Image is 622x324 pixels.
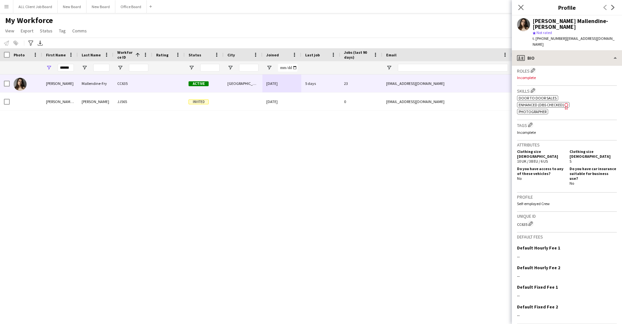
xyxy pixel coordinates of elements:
[519,96,557,100] span: Door to door sales
[27,39,35,47] app-action-btn: Advanced filters
[13,0,58,13] button: ALL Client Job Board
[301,75,340,92] div: 5 days
[517,312,617,318] div: --
[382,93,512,110] div: [EMAIL_ADDRESS][DOMAIN_NAME]
[14,78,27,91] img: Sophia Mallendine-Fry
[340,93,382,110] div: 0
[227,65,233,71] button: Open Filter Menu
[129,64,148,72] input: Workforce ID Filter Input
[189,81,209,86] span: Active
[517,245,560,251] h3: Default Hourly Fee 1
[517,176,522,181] span: No
[517,159,548,164] span: 10 UK / 38 EU / 6 US
[519,102,564,107] span: Enhanced (DBS Checked)
[42,75,78,92] div: [PERSON_NAME]
[570,159,571,164] span: S
[115,0,147,13] button: Office Board
[59,28,66,34] span: Tag
[37,27,55,35] a: Status
[40,28,52,34] span: Status
[93,64,109,72] input: Last Name Filter Input
[536,30,552,35] span: Not rated
[262,93,301,110] div: [DATE]
[517,234,617,240] h3: Default fees
[117,65,123,71] button: Open Filter Menu
[58,0,86,13] button: New Board
[5,16,53,25] span: My Workforce
[113,75,152,92] div: CC635
[70,27,89,35] a: Comms
[517,121,617,128] h3: Tags
[305,52,320,57] span: Last job
[58,64,74,72] input: First Name Filter Input
[239,64,259,72] input: City Filter Input
[570,149,617,159] h5: Clothing size [DEMOGRAPHIC_DATA]
[533,36,566,41] span: t. [PHONE_NUMBER]
[533,18,617,30] div: [PERSON_NAME] Mallendine-[PERSON_NAME]
[46,52,66,57] span: First Name
[224,75,262,92] div: [GEOGRAPHIC_DATA]
[189,52,201,57] span: Status
[21,28,33,34] span: Export
[78,75,113,92] div: Mallendine-Fry
[519,109,547,114] span: Photographer
[517,67,617,74] h3: Roles
[386,65,392,71] button: Open Filter Menu
[36,39,44,47] app-action-btn: Export XLSX
[82,52,101,57] span: Last Name
[78,93,113,110] div: [PERSON_NAME]
[18,27,36,35] a: Export
[262,75,301,92] div: [DATE]
[266,65,272,71] button: Open Filter Menu
[517,273,617,279] div: --
[517,149,564,159] h5: Clothing size [DEMOGRAPHIC_DATA]
[200,64,220,72] input: Status Filter Input
[512,50,622,66] div: Bio
[533,36,615,47] span: | [EMAIL_ADDRESS][DOMAIN_NAME]
[156,52,168,57] span: Rating
[570,181,574,186] span: No
[278,64,297,72] input: Joined Filter Input
[266,52,279,57] span: Joined
[517,194,617,200] h3: Profile
[386,52,397,57] span: Email
[517,75,617,80] p: Incomplete
[117,50,133,60] span: Workforce ID
[517,220,617,227] div: CC635
[398,64,508,72] input: Email Filter Input
[5,28,14,34] span: View
[189,99,209,104] span: Invited
[3,27,17,35] a: View
[382,75,512,92] div: [EMAIL_ADDRESS][DOMAIN_NAME]
[517,130,617,135] p: Incomplete
[56,27,68,35] a: Tag
[46,65,52,71] button: Open Filter Menu
[517,213,617,219] h3: Unique ID
[227,52,235,57] span: City
[14,52,25,57] span: Photo
[340,75,382,92] div: 23
[113,93,152,110] div: JJ565
[42,93,78,110] div: [PERSON_NAME] [PERSON_NAME]
[517,254,617,260] div: --
[517,265,560,271] h3: Default Hourly Fee 2
[189,65,194,71] button: Open Filter Menu
[344,50,371,60] span: Jobs (last 90 days)
[86,0,115,13] button: New Board
[517,304,558,310] h3: Default Fixed Fee 2
[517,284,558,290] h3: Default Fixed Fee 1
[517,166,564,176] h5: Do you have access to any of these vehicles?
[72,28,87,34] span: Comms
[512,3,622,12] h3: Profile
[82,65,87,71] button: Open Filter Menu
[570,166,617,181] h5: Do you have car insurance suitable for business use?
[517,293,617,298] div: --
[517,201,617,206] p: Self-employed Crew
[517,142,617,148] h3: Attributes
[517,87,617,94] h3: Skills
